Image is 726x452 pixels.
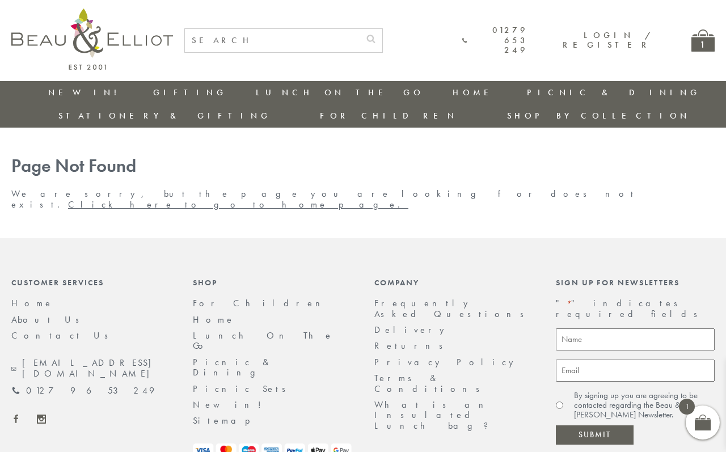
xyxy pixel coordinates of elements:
[48,87,124,98] a: New in!
[527,87,700,98] a: Picnic & Dining
[11,330,116,341] a: Contact Us
[320,110,458,121] a: For Children
[374,372,487,394] a: Terms & Conditions
[11,156,715,177] h1: Page Not Found
[11,9,173,70] img: logo
[185,29,360,52] input: SEARCH
[193,356,273,378] a: Picnic & Dining
[374,324,450,336] a: Delivery
[556,278,715,287] div: Sign up for newsletters
[11,314,87,326] a: About Us
[193,278,352,287] div: Shop
[691,29,715,52] a: 1
[11,297,53,309] a: Home
[256,87,424,98] a: Lunch On The Go
[193,415,265,426] a: Sitemap
[68,198,408,210] a: Click here to go to home page.
[193,399,269,411] a: New in!
[11,358,170,379] a: [EMAIL_ADDRESS][DOMAIN_NAME]
[453,87,498,98] a: Home
[11,386,154,396] a: 01279 653 249
[374,340,450,352] a: Returns
[193,330,334,352] a: Lunch On The Go
[556,298,715,319] p: " " indicates required fields
[153,87,227,98] a: Gifting
[556,360,715,382] input: Email
[374,278,533,287] div: Company
[374,297,531,319] a: Frequently Asked Questions
[556,328,715,350] input: Name
[462,26,528,55] a: 01279 653 249
[679,399,695,415] span: 1
[374,399,497,432] a: What is an Insulated Lunch bag?
[193,314,235,326] a: Home
[374,356,520,368] a: Privacy Policy
[507,110,690,121] a: Shop by collection
[556,425,634,445] input: Submit
[58,110,271,121] a: Stationery & Gifting
[574,391,715,420] label: By signing up you are agreeing to be contacted regarding the Beau & [PERSON_NAME] Newsletter.
[193,297,329,309] a: For Children
[563,29,652,50] a: Login / Register
[11,278,170,287] div: Customer Services
[193,383,293,395] a: Picnic Sets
